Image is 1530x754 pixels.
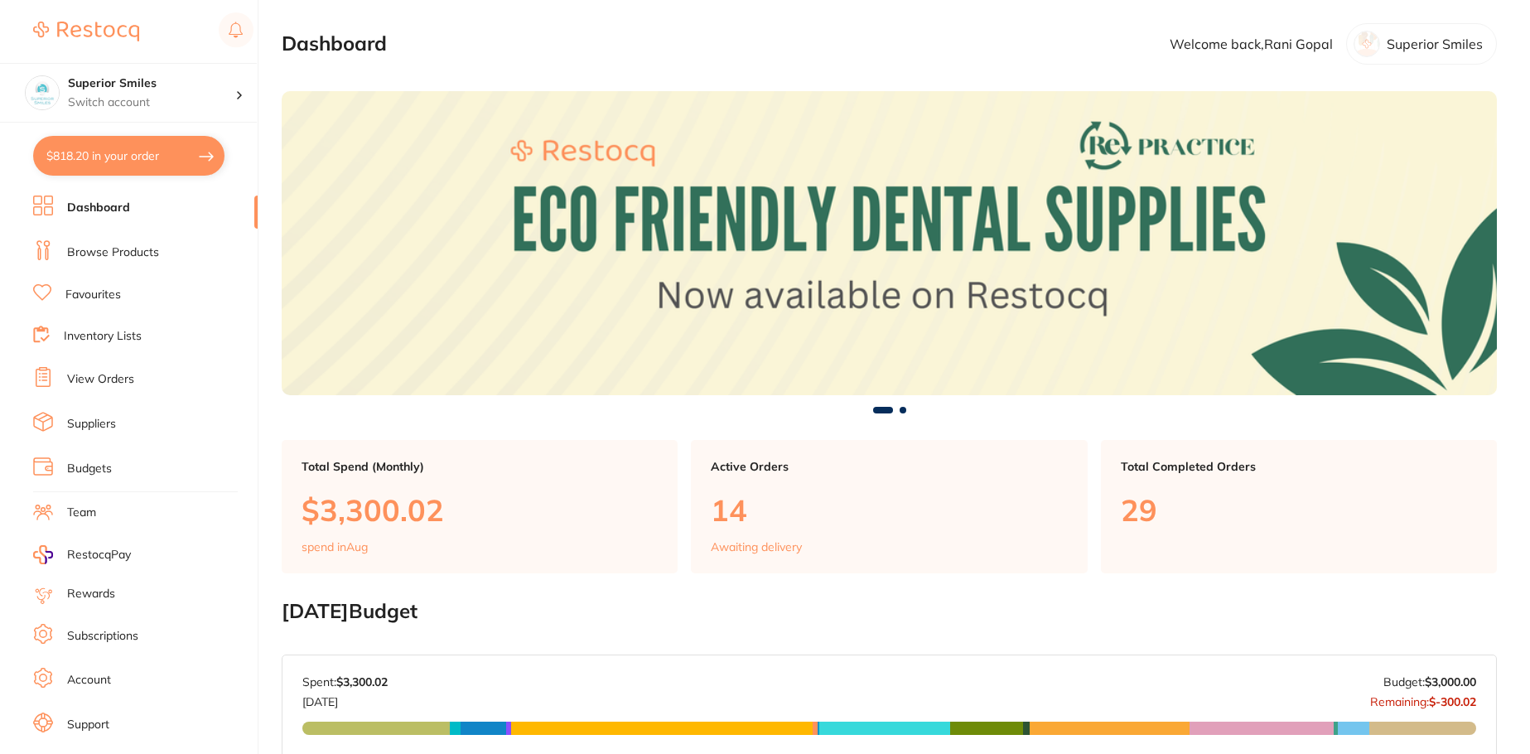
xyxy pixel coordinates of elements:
[282,440,678,574] a: Total Spend (Monthly)$3,300.02spend inAug
[67,461,112,477] a: Budgets
[33,545,131,564] a: RestocqPay
[711,540,802,553] p: Awaiting delivery
[711,493,1067,527] p: 14
[711,460,1067,473] p: Active Orders
[1370,689,1476,708] p: Remaining:
[65,287,121,303] a: Favourites
[1387,36,1483,51] p: Superior Smiles
[302,675,388,689] p: Spent:
[1170,36,1333,51] p: Welcome back, Rani Gopal
[67,505,96,521] a: Team
[1101,440,1497,574] a: Total Completed Orders29
[1425,674,1476,689] strong: $3,000.00
[282,91,1497,395] img: Dashboard
[67,547,131,563] span: RestocqPay
[302,493,658,527] p: $3,300.02
[1429,694,1476,709] strong: $-300.02
[67,200,130,216] a: Dashboard
[64,328,142,345] a: Inventory Lists
[33,545,53,564] img: RestocqPay
[336,674,388,689] strong: $3,300.02
[67,371,134,388] a: View Orders
[302,689,388,708] p: [DATE]
[1121,493,1477,527] p: 29
[282,600,1497,623] h2: [DATE] Budget
[26,76,59,109] img: Superior Smiles
[67,672,111,689] a: Account
[67,244,159,261] a: Browse Products
[68,75,235,92] h4: Superior Smiles
[302,460,658,473] p: Total Spend (Monthly)
[67,586,115,602] a: Rewards
[67,628,138,645] a: Subscriptions
[33,12,139,51] a: Restocq Logo
[691,440,1087,574] a: Active Orders14Awaiting delivery
[68,94,235,111] p: Switch account
[302,540,368,553] p: spend in Aug
[67,717,109,733] a: Support
[33,136,224,176] button: $818.20 in your order
[67,416,116,433] a: Suppliers
[1383,675,1476,689] p: Budget:
[33,22,139,41] img: Restocq Logo
[1121,460,1477,473] p: Total Completed Orders
[282,32,387,56] h2: Dashboard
